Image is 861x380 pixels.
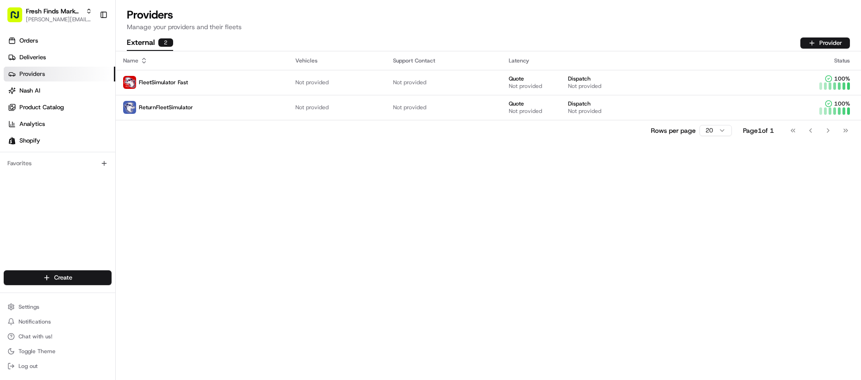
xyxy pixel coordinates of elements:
[26,6,82,16] button: Fresh Finds Market Demo
[19,318,51,325] span: Notifications
[4,360,112,373] button: Log out
[4,156,112,171] div: Favorites
[4,100,115,115] a: Product Catalog
[139,104,193,111] span: ReturnFleetSimulator
[19,303,39,311] span: Settings
[158,38,173,47] div: 2
[765,57,854,64] div: Status
[26,16,92,23] button: [PERSON_NAME][EMAIL_ADDRESS][DOMAIN_NAME]
[4,330,112,343] button: Chat with us!
[800,37,850,49] button: Provider
[4,117,115,131] a: Analytics
[568,75,591,82] span: Dispatch
[19,348,56,355] span: Toggle Theme
[127,22,850,31] p: Manage your providers and their fleets
[295,79,329,86] span: Not provided
[834,100,850,107] span: 100 %
[4,300,112,313] button: Settings
[127,35,173,51] button: External
[19,87,40,95] span: Nash AI
[4,4,96,26] button: Fresh Finds Market Demo[PERSON_NAME][EMAIL_ADDRESS][DOMAIN_NAME]
[19,362,37,370] span: Log out
[509,82,542,90] span: Not provided
[568,107,601,115] span: Not provided
[743,126,774,135] div: Page 1 of 1
[509,100,524,107] span: Quote
[393,57,494,64] div: Support Contact
[509,57,750,64] div: Latency
[393,104,426,111] span: Not provided
[295,104,329,111] span: Not provided
[393,79,426,86] span: Not provided
[123,101,136,114] img: profile_ExceptionFleetSimulator.png
[4,50,115,65] a: Deliveries
[568,82,601,90] span: Not provided
[4,270,112,285] button: Create
[509,75,524,82] span: Quote
[8,137,16,144] img: Shopify logo
[4,67,115,81] a: Providers
[19,70,45,78] span: Providers
[19,137,40,145] span: Shopify
[123,76,136,89] img: profile_FleetSimulator_Fast.png
[4,83,115,98] a: Nash AI
[123,57,281,64] div: Name
[295,57,378,64] div: Vehicles
[834,75,850,82] span: 100 %
[509,107,542,115] span: Not provided
[19,120,45,128] span: Analytics
[4,33,115,48] a: Orders
[4,133,115,148] a: Shopify
[19,37,38,45] span: Orders
[127,7,850,22] h1: Providers
[568,100,591,107] span: Dispatch
[4,345,112,358] button: Toggle Theme
[651,126,696,135] p: Rows per page
[19,53,46,62] span: Deliveries
[139,79,188,86] span: FleetSimulator Fast
[19,103,64,112] span: Product Catalog
[19,333,52,340] span: Chat with us!
[54,274,72,282] span: Create
[4,315,112,328] button: Notifications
